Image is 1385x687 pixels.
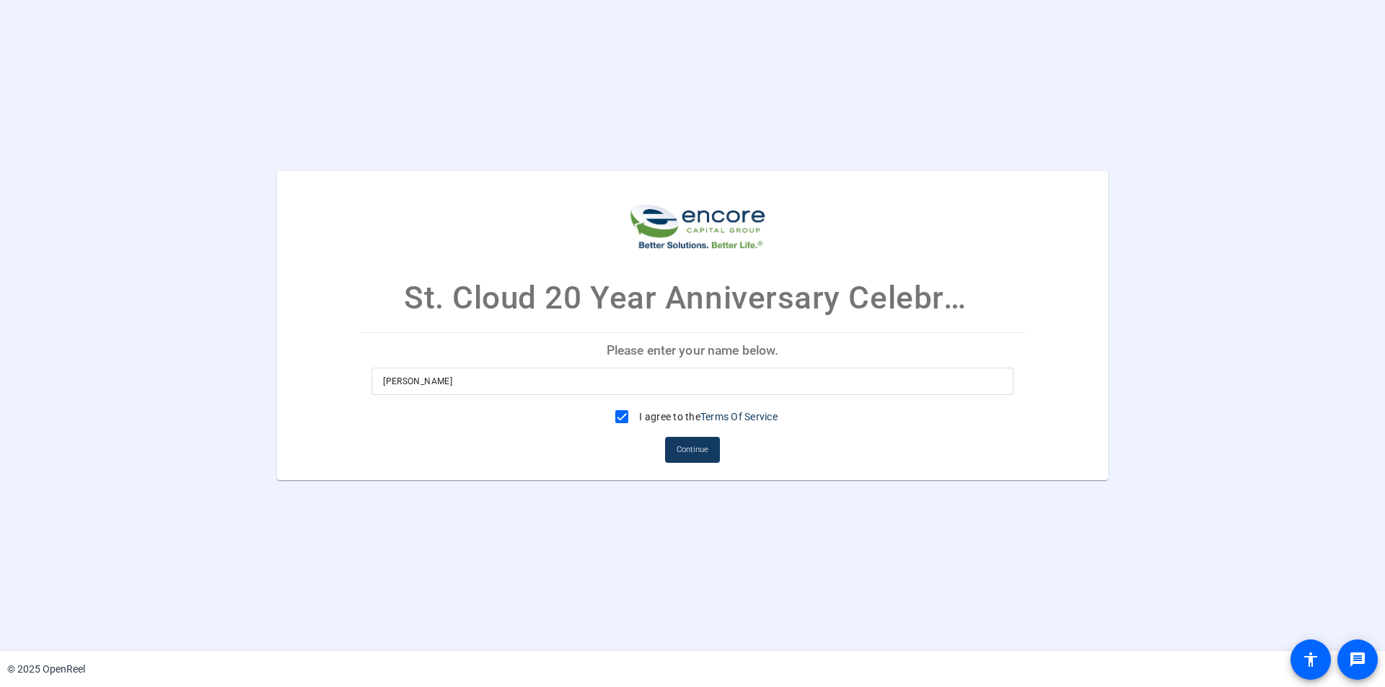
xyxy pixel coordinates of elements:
label: I agree to the [636,409,778,424]
p: Please enter your name below. [360,333,1025,368]
p: St. Cloud 20 Year Anniversary Celebration [404,274,981,322]
input: Enter your name [383,373,1002,390]
span: Continue [677,439,708,461]
a: Terms Of Service [700,411,778,422]
button: Continue [665,437,720,463]
mat-icon: accessibility [1302,651,1319,668]
div: © 2025 OpenReel [7,662,85,677]
mat-icon: message [1349,651,1366,668]
img: company-logo [620,185,765,252]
